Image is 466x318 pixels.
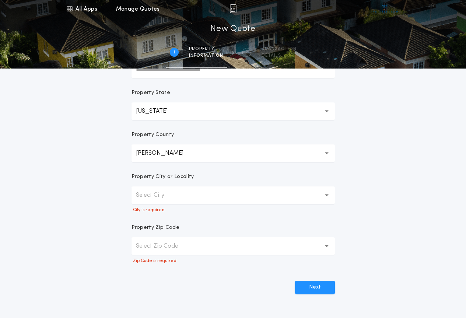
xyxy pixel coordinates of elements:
p: [PERSON_NAME] [136,149,195,158]
button: Select City [132,186,335,204]
p: Property State [132,89,170,97]
button: [PERSON_NAME] [132,144,335,162]
p: [US_STATE] [136,107,179,116]
img: vs-icon [371,5,398,13]
p: Select City [136,191,176,200]
p: Property City or Locality [132,173,194,181]
button: [US_STATE] [132,102,335,120]
p: Property County [132,131,174,139]
button: Next [295,281,335,294]
span: Transaction [262,46,297,52]
h2: 2 [245,49,248,55]
span: information [189,53,223,59]
img: img [230,4,236,13]
span: details [262,53,297,59]
h1: New Quote [210,23,255,35]
h2: 1 [174,49,175,55]
span: Property [189,46,223,52]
